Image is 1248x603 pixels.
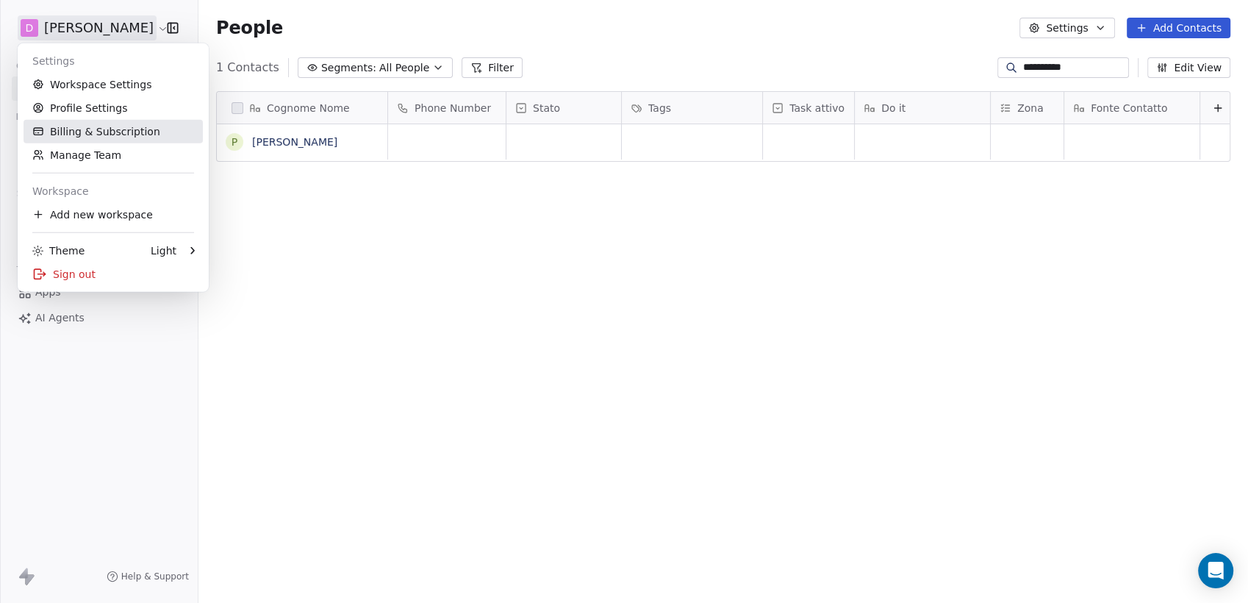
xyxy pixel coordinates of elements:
[24,143,203,167] a: Manage Team
[24,73,203,96] a: Workspace Settings
[24,96,203,120] a: Profile Settings
[24,179,203,203] div: Workspace
[24,120,203,143] a: Billing & Subscription
[24,203,203,226] div: Add new workspace
[24,49,203,73] div: Settings
[32,243,85,258] div: Theme
[151,243,176,258] div: Light
[24,263,203,286] div: Sign out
